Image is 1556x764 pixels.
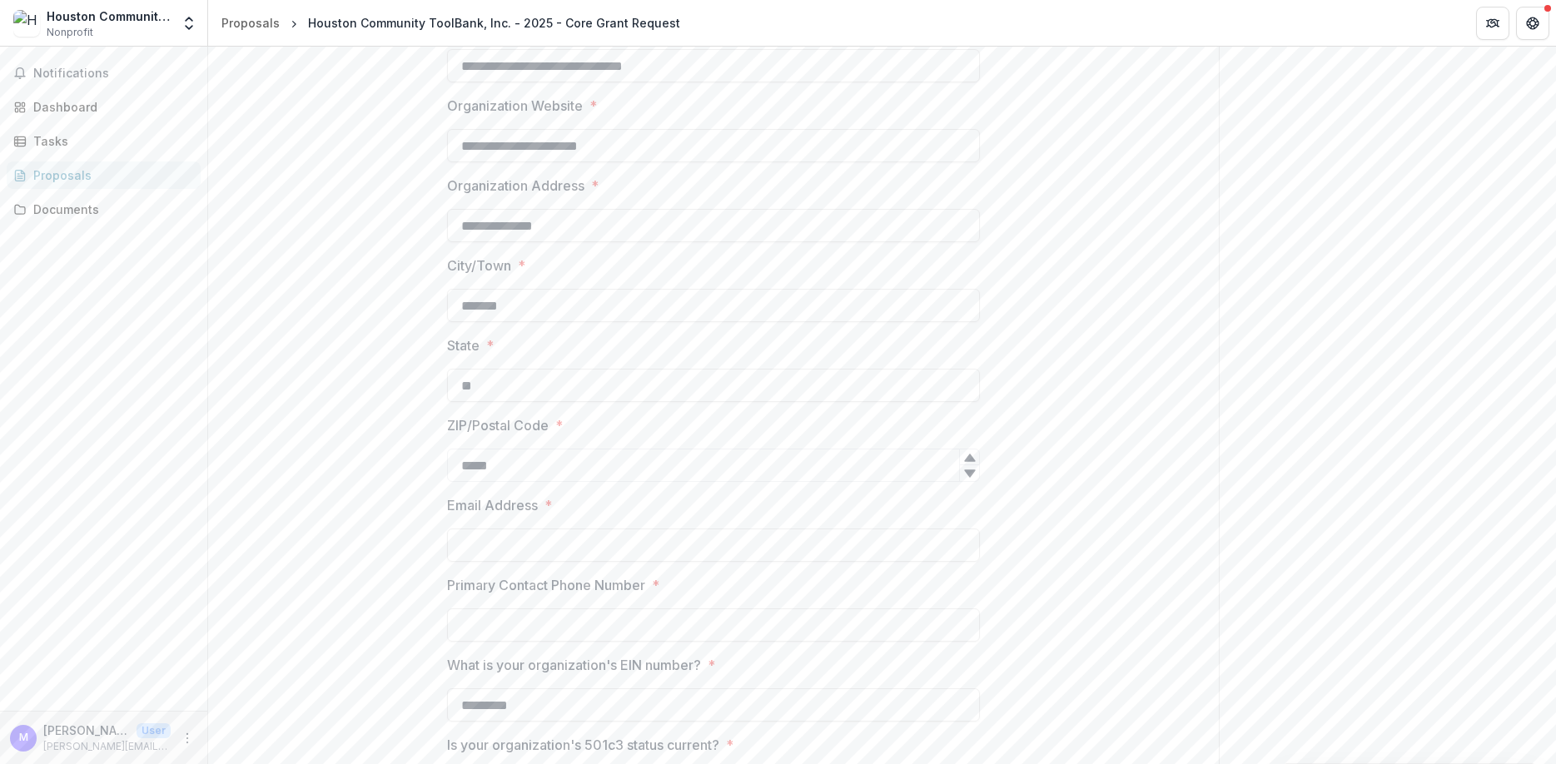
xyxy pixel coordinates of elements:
div: Houston Community ToolBank, Inc. - 2025 - Core Grant Request [308,14,680,32]
div: Dashboard [33,98,187,116]
p: ZIP/Postal Code [447,415,549,435]
button: Open entity switcher [177,7,201,40]
span: Nonprofit [47,25,93,40]
a: Proposals [7,161,201,189]
span: Notifications [33,67,194,81]
a: Dashboard [7,93,201,121]
p: What is your organization's EIN number? [447,655,701,675]
p: User [137,723,171,738]
p: Organization Website [447,96,583,116]
button: More [177,728,197,748]
a: Documents [7,196,201,223]
a: Tasks [7,127,201,155]
p: City/Town [447,255,511,275]
div: Proposals [221,14,280,32]
p: Organization Address [447,176,584,196]
div: Houston Community ToolBank, Inc. [47,7,171,25]
a: Proposals [215,11,286,35]
p: Email Address [447,495,538,515]
div: Proposals [33,166,187,184]
p: Primary Contact Phone Number [447,575,645,595]
p: [PERSON_NAME][EMAIL_ADDRESS][PERSON_NAME][DOMAIN_NAME] [43,739,171,754]
button: Get Help [1516,7,1549,40]
button: Notifications [7,60,201,87]
img: Houston Community ToolBank, Inc. [13,10,40,37]
p: State [447,335,480,355]
p: Is your organization's 501c3 status current? [447,735,719,755]
div: Tasks [33,132,187,150]
div: Documents [33,201,187,218]
nav: breadcrumb [215,11,687,35]
p: [PERSON_NAME][EMAIL_ADDRESS][PERSON_NAME][DOMAIN_NAME] [43,722,130,739]
div: megan.roiz@toolbank.org [19,732,28,743]
button: Partners [1476,7,1509,40]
